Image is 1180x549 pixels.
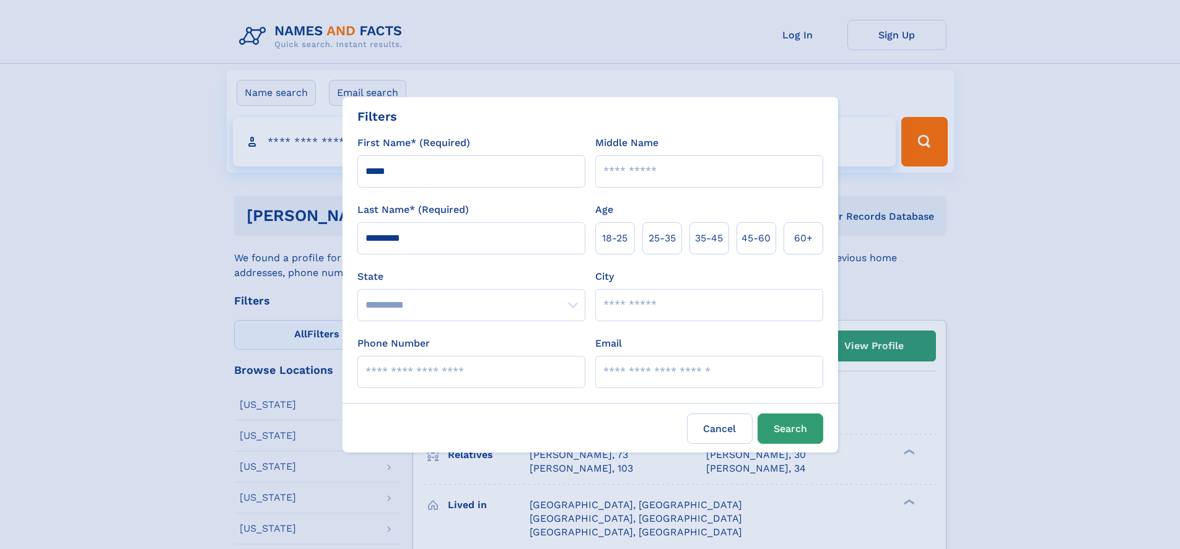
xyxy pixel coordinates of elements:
label: Email [595,336,622,351]
label: Last Name* (Required) [357,202,469,217]
span: 60+ [794,231,813,246]
span: 18‑25 [602,231,627,246]
label: State [357,269,585,284]
span: 45‑60 [741,231,771,246]
label: Middle Name [595,136,658,150]
label: First Name* (Required) [357,136,470,150]
span: 25‑35 [649,231,676,246]
span: 35‑45 [695,231,723,246]
label: City [595,269,614,284]
div: Filters [357,107,397,126]
label: Phone Number [357,336,430,351]
label: Cancel [687,413,753,444]
button: Search [758,413,823,444]
label: Age [595,202,613,217]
